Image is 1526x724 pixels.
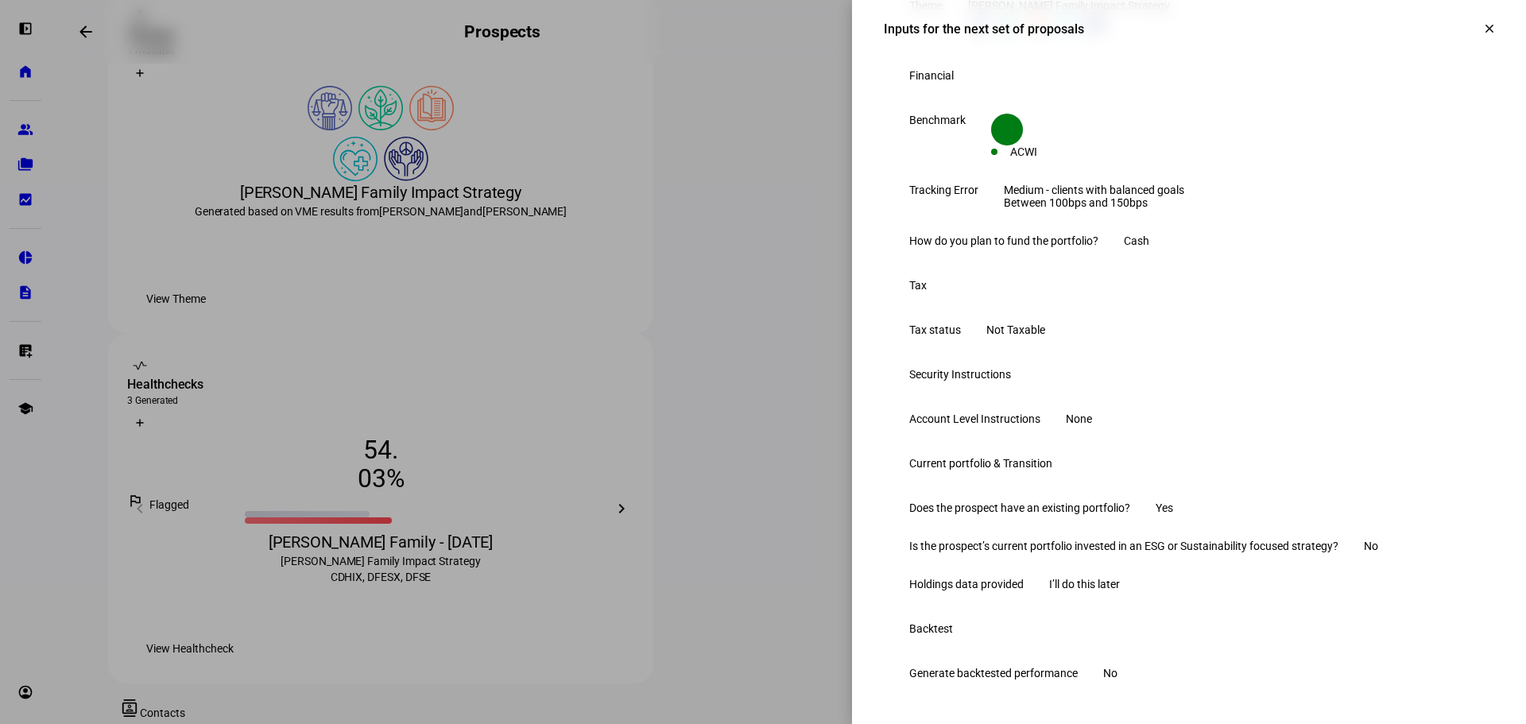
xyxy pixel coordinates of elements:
[909,540,1338,552] div: Is the prospect’s current portfolio invested in an ESG or Sustainability focused strategy?
[1364,540,1378,552] div: No
[909,114,966,126] div: Benchmark
[909,279,927,292] div: Tax
[909,323,961,336] div: Tax status
[986,323,1045,336] div: Not Taxable
[1049,578,1120,590] div: I’ll do this later
[909,667,1078,679] div: Generate backtested performance
[909,69,954,82] div: Financial
[884,21,1084,37] div: Inputs for the next set of proposals
[1066,412,1092,425] div: None
[1124,234,1149,247] div: Cash
[1156,501,1173,514] div: Yes
[909,368,1011,381] div: Security Instructions
[909,412,1040,425] div: Account Level Instructions
[1010,145,1037,158] div: ACWI
[909,622,953,635] div: Backtest
[1103,667,1117,679] div: No
[909,578,1024,590] div: Holdings data provided
[909,457,1052,470] div: Current portfolio & Transition
[909,501,1130,514] div: Does the prospect have an existing portfolio?
[1482,21,1497,36] mat-icon: clear
[1004,196,1184,209] div: Between 100bps and 150bps
[909,184,978,196] div: Tracking Error
[1004,184,1184,196] div: Medium - clients with balanced goals
[909,234,1098,247] div: How do you plan to fund the portfolio?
